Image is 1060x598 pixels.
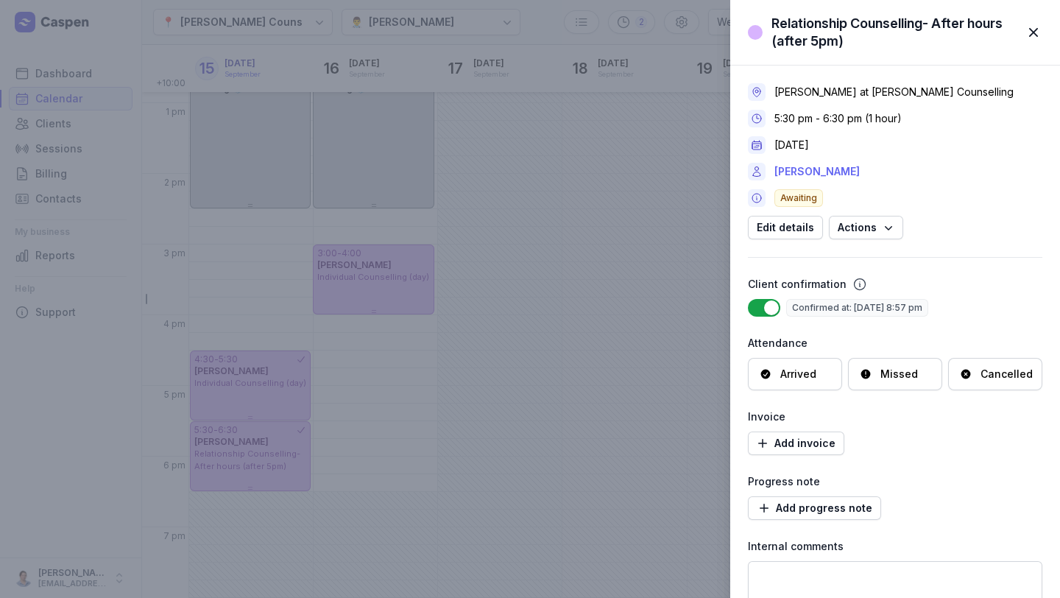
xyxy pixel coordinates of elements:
[748,538,1042,555] div: Internal comments
[748,216,823,239] button: Edit details
[774,111,902,126] div: 5:30 pm - 6:30 pm (1 hour)
[981,367,1033,381] div: Cancelled
[774,138,809,152] div: [DATE]
[829,216,903,239] button: Actions
[774,163,860,180] a: [PERSON_NAME]
[748,408,1042,426] div: Invoice
[757,435,835,452] span: Add invoice
[757,499,872,517] span: Add progress note
[880,367,918,381] div: Missed
[748,275,847,293] div: Client confirmation
[780,367,816,381] div: Arrived
[774,85,1014,99] div: [PERSON_NAME] at [PERSON_NAME] Counselling
[748,334,1042,352] div: Attendance
[838,219,894,236] span: Actions
[771,15,1016,50] div: Relationship Counselling- After hours (after 5pm)
[757,219,814,236] span: Edit details
[786,299,928,317] span: Confirmed at: [DATE] 8:57 pm
[774,189,823,207] span: Awaiting
[748,473,1042,490] div: Progress note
